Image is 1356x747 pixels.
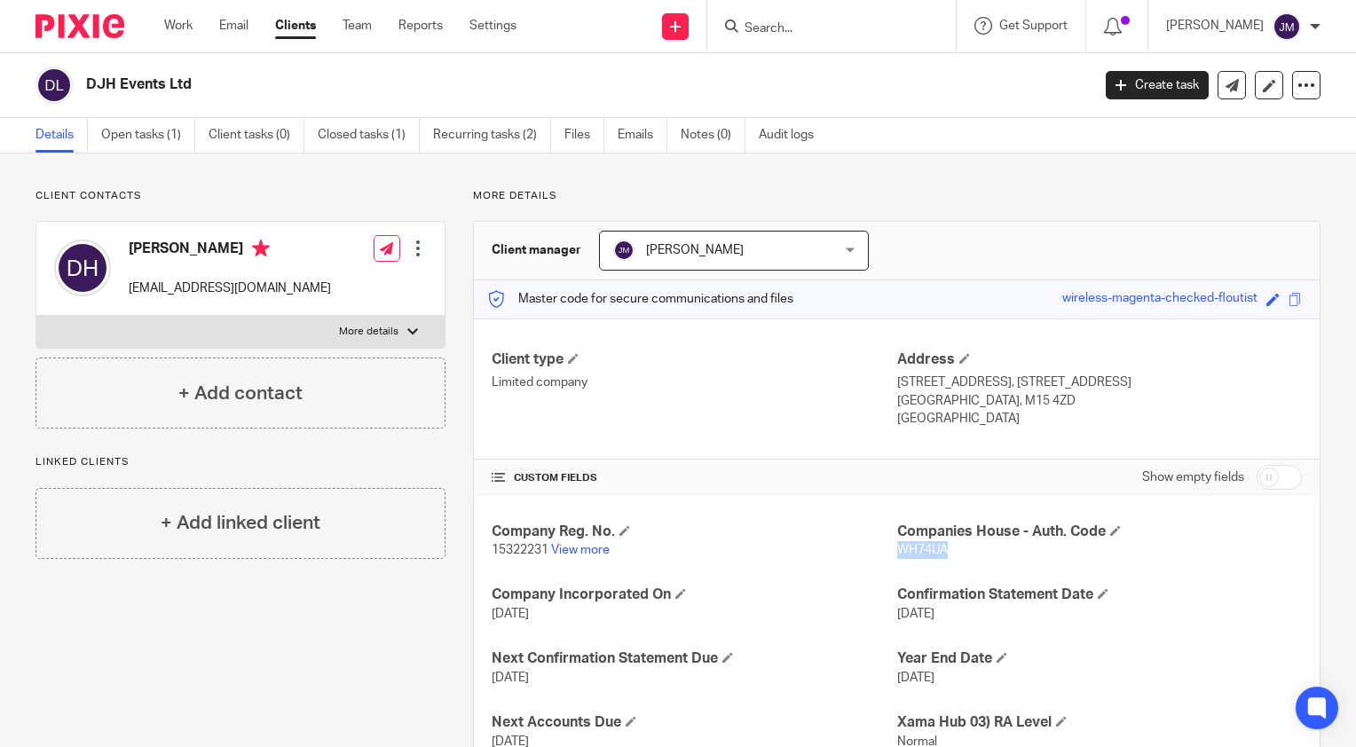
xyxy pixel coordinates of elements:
label: Show empty fields [1142,468,1244,486]
h4: Company Reg. No. [492,523,896,541]
img: svg%3E [613,240,635,261]
h4: CUSTOM FIELDS [492,471,896,485]
a: Team [343,17,372,35]
a: Client tasks (0) [209,118,304,153]
p: [EMAIL_ADDRESS][DOMAIN_NAME] [129,279,331,297]
span: [PERSON_NAME] [646,244,744,256]
h4: + Add contact [178,380,303,407]
span: [DATE] [492,608,529,620]
a: Reports [398,17,443,35]
p: [STREET_ADDRESS], [STREET_ADDRESS] [897,373,1302,391]
a: View more [551,544,610,556]
h4: Address [897,350,1302,369]
a: Details [35,118,88,153]
span: [DATE] [897,608,934,620]
p: [GEOGRAPHIC_DATA] [897,410,1302,428]
h4: Year End Date [897,649,1302,668]
p: Master code for secure communications and files [487,290,793,308]
p: More details [473,189,1321,203]
a: Clients [275,17,316,35]
h4: [PERSON_NAME] [129,240,331,262]
p: [PERSON_NAME] [1166,17,1264,35]
a: Files [564,118,604,153]
img: svg%3E [1273,12,1301,41]
a: Emails [618,118,667,153]
span: WH74UA [897,544,948,556]
p: Limited company [492,373,896,391]
input: Search [743,21,903,37]
h3: Client manager [492,241,581,259]
a: Closed tasks (1) [318,118,420,153]
h4: + Add linked client [161,509,320,537]
img: svg%3E [54,240,111,296]
span: Get Support [999,20,1068,32]
span: [DATE] [897,672,934,684]
h4: Next Accounts Due [492,713,896,732]
img: Pixie [35,14,124,38]
h2: DJH Events Ltd [86,75,880,94]
h4: Client type [492,350,896,369]
a: Email [219,17,248,35]
p: More details [339,325,398,339]
a: Recurring tasks (2) [433,118,551,153]
a: Open tasks (1) [101,118,195,153]
p: Client contacts [35,189,445,203]
p: [GEOGRAPHIC_DATA], M15 4ZD [897,392,1302,410]
a: Audit logs [759,118,827,153]
span: 15322231 [492,544,548,556]
a: Notes (0) [681,118,745,153]
a: Work [164,17,193,35]
h4: Xama Hub 03) RA Level [897,713,1302,732]
h4: Company Incorporated On [492,586,896,604]
a: Create task [1106,71,1209,99]
p: Linked clients [35,455,445,469]
span: [DATE] [492,672,529,684]
a: Settings [469,17,516,35]
img: svg%3E [35,67,73,104]
div: wireless-magenta-checked-floutist [1062,289,1257,310]
h4: Next Confirmation Statement Due [492,649,896,668]
i: Primary [252,240,270,257]
h4: Companies House - Auth. Code [897,523,1302,541]
h4: Confirmation Statement Date [897,586,1302,604]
